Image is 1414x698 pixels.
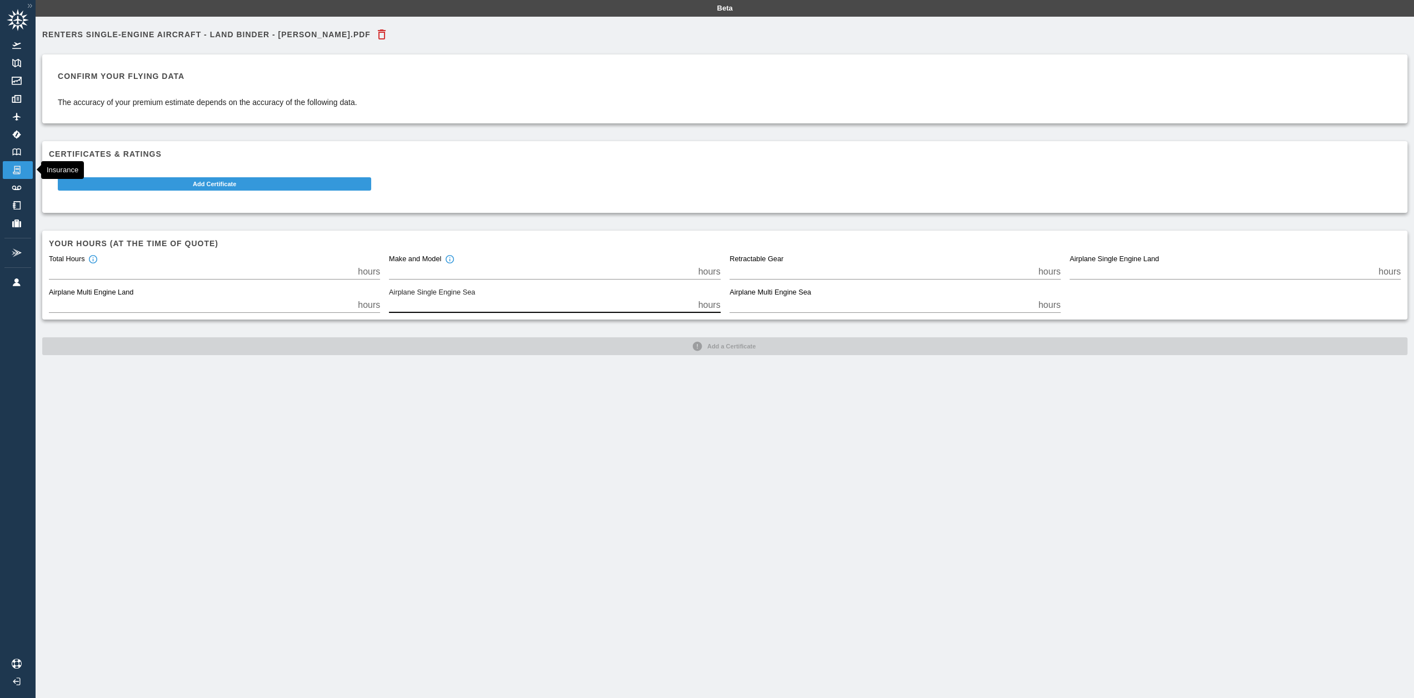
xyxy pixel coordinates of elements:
[730,288,811,298] label: Airplane Multi Engine Sea
[389,255,454,265] div: Make and Model
[58,97,357,108] p: The accuracy of your premium estimate depends on the accuracy of the following data.
[389,288,475,298] label: Airplane Single Engine Sea
[1378,265,1401,278] p: hours
[49,255,98,265] div: Total Hours
[358,298,380,312] p: hours
[445,255,455,265] svg: Total hours in the make and model of the insured aircraft
[49,237,1401,250] h6: Your hours (at the time of quote)
[358,265,380,278] p: hours
[698,298,720,312] p: hours
[698,265,720,278] p: hours
[88,255,98,265] svg: Total hours in fixed-wing aircraft
[1038,298,1061,312] p: hours
[1038,265,1061,278] p: hours
[58,70,357,82] h6: Confirm your flying data
[730,255,783,265] label: Retractable Gear
[49,148,1401,160] h6: Certificates & Ratings
[42,31,371,38] h6: Renters Single-Engine Aircraft - Land Binder - [PERSON_NAME].pdf
[49,288,133,298] label: Airplane Multi Engine Land
[1070,255,1159,265] label: Airplane Single Engine Land
[58,177,371,191] button: Add Certificate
